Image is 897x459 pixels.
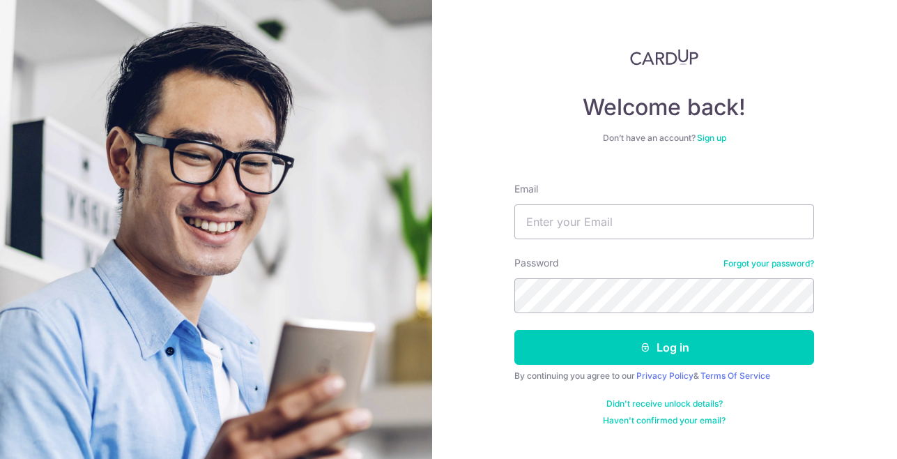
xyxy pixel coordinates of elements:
a: Privacy Policy [636,370,693,381]
a: Forgot your password? [723,258,814,269]
div: By continuing you agree to our & [514,370,814,382]
h4: Welcome back! [514,93,814,121]
input: Enter your Email [514,204,814,239]
button: Log in [514,330,814,365]
img: CardUp Logo [630,49,698,66]
label: Password [514,256,559,270]
label: Email [514,182,538,196]
div: Don’t have an account? [514,133,814,144]
a: Haven't confirmed your email? [603,415,726,426]
a: Didn't receive unlock details? [606,398,723,409]
a: Sign up [697,133,726,143]
a: Terms Of Service [700,370,770,381]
